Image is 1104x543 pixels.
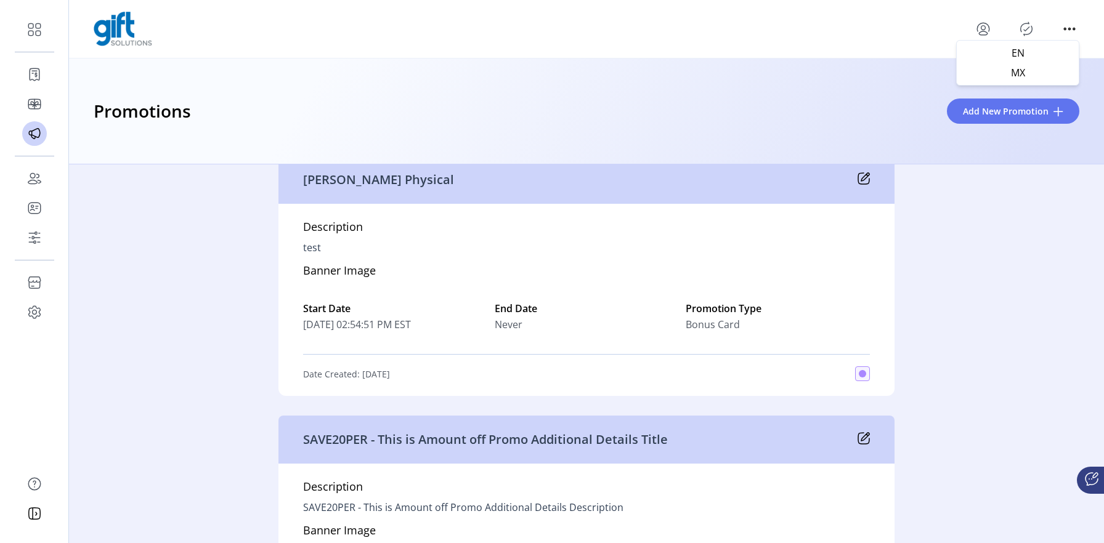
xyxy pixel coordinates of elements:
button: menu [1060,19,1079,39]
label: Promotion Type [686,301,870,316]
h5: Banner Image [303,262,376,284]
p: [PERSON_NAME] Physical [303,171,454,189]
span: Never [495,317,522,332]
span: EN [967,48,1069,58]
p: SAVE20PER - This is Amount off Promo Additional Details Title [303,430,668,449]
h3: Promotions [94,98,191,125]
li: EN [959,43,1076,63]
h5: Description [303,219,363,240]
li: MX [959,63,1076,82]
p: Date Created: [DATE] [303,368,390,380]
button: Add New Promotion [947,99,1079,124]
span: MX [967,68,1069,78]
span: Bonus Card [686,317,740,332]
h5: Description [303,478,363,500]
button: Publisher Panel [1017,19,1036,39]
button: menu [973,19,993,39]
label: End Date [495,301,679,316]
img: logo [94,12,152,46]
label: Start Date [303,301,487,316]
span: [DATE] 02:54:51 PM EST [303,317,487,332]
span: Add New Promotion [963,105,1049,118]
p: SAVE20PER - This is Amount off Promo Additional Details Description [303,500,623,515]
p: test [303,240,321,255]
